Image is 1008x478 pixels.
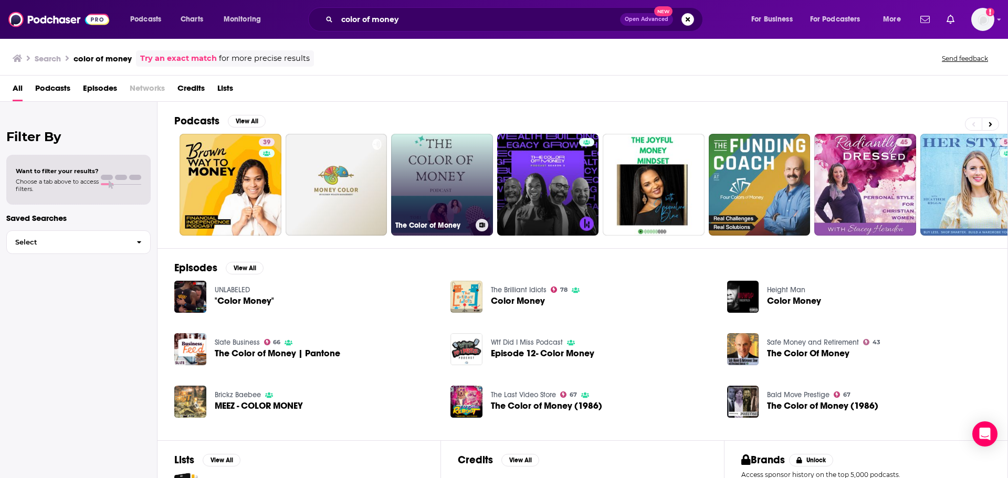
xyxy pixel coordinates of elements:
button: Open AdvancedNew [620,13,673,26]
span: 78 [560,288,568,292]
input: Search podcasts, credits, & more... [337,11,620,28]
img: The Color Of Money [727,333,759,365]
button: open menu [803,11,876,28]
button: View All [203,454,240,466]
p: Saved Searches [6,213,151,223]
a: Charts [174,11,209,28]
a: 45 [896,138,912,146]
a: 66 [264,339,281,345]
img: Color Money [727,281,759,313]
button: View All [226,262,264,274]
button: open menu [744,11,806,28]
span: Color Money [767,296,821,305]
button: Unlock [789,454,834,466]
a: Episodes [83,80,117,101]
a: Wtf Did I Miss Podcast [491,338,563,347]
h3: The Color of Money [395,221,471,230]
a: Brickz Baebee [215,390,261,399]
h2: Episodes [174,261,217,274]
a: Safe Money and Retirement [767,338,859,347]
a: The Color of Money | Pantone [215,349,340,358]
a: The Color of Money (1986) [767,401,878,410]
span: For Podcasters [810,12,860,27]
span: Want to filter your results? [16,167,99,175]
button: View All [501,454,539,466]
a: Episode 12- Color Money [491,349,594,358]
a: Slate Business [215,338,260,347]
span: Lists [217,80,233,101]
a: MEEZ - COLOR MONEY [215,401,303,410]
a: Podcasts [35,80,70,101]
a: 39 [259,138,275,146]
button: open menu [216,11,275,28]
a: Show notifications dropdown [942,10,959,28]
h2: Brands [741,453,785,466]
a: 67 [834,391,850,398]
a: 43 [863,339,880,345]
a: Color Money [491,296,545,305]
h3: color of money [73,54,132,63]
img: The Color of Money (1986) [727,386,759,418]
a: The Last Video Store [491,390,556,399]
a: Try an exact match [140,52,217,65]
a: Bald Move Prestige [767,390,829,399]
svg: Add a profile image [986,8,994,16]
span: Monitoring [224,12,261,27]
a: All [13,80,23,101]
a: The Color of Money [391,134,493,236]
span: New [654,6,673,16]
a: The Color Of Money [767,349,849,358]
a: 39 [180,134,281,236]
a: Credits [177,80,205,101]
img: Podchaser - Follow, Share and Rate Podcasts [8,9,109,29]
button: open menu [876,11,914,28]
span: Networks [130,80,165,101]
img: Color Money [450,281,482,313]
img: "Color Money" [174,281,206,313]
button: Select [6,230,151,254]
span: 39 [263,137,270,148]
span: More [883,12,901,27]
a: 78 [551,286,568,293]
a: CreditsView All [458,453,539,466]
h2: Filter By [6,129,151,144]
h3: Search [35,54,61,63]
span: Podcasts [130,12,161,27]
button: Show profile menu [971,8,994,31]
a: Show notifications dropdown [916,10,934,28]
a: 67 [560,391,577,398]
span: Logged in as HavasFormulab2b [971,8,994,31]
a: UNLABELED [215,285,250,294]
span: Charts [181,12,203,27]
a: "Color Money" [215,296,274,305]
img: Episode 12- Color Money [450,333,482,365]
button: open menu [123,11,175,28]
span: for more precise results [219,52,310,65]
span: Open Advanced [625,17,668,22]
span: 45 [900,137,908,148]
span: Choose a tab above to access filters. [16,178,99,193]
img: MEEZ - COLOR MONEY [174,386,206,418]
a: 45 [814,134,916,236]
button: Send feedback [939,54,991,63]
a: The Color of Money (1986) [450,386,482,418]
a: EpisodesView All [174,261,264,274]
a: The Color of Money (1986) [491,401,602,410]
